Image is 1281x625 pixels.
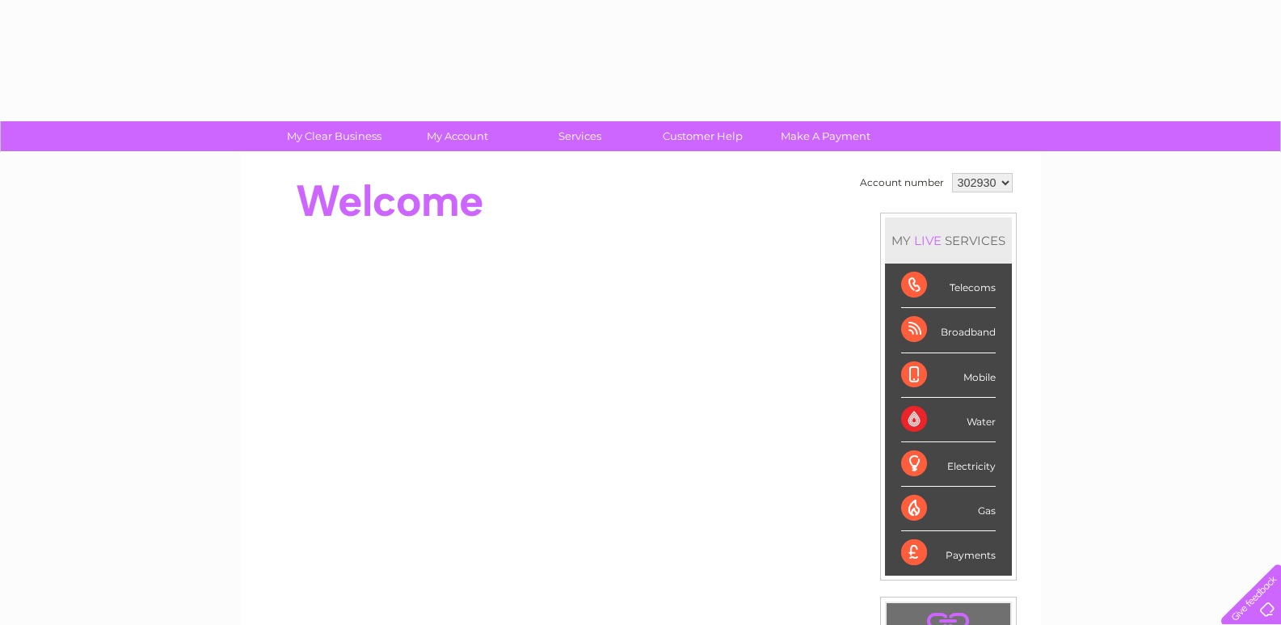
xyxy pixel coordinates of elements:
[759,121,892,151] a: Make A Payment
[856,169,948,196] td: Account number
[901,442,996,487] div: Electricity
[636,121,769,151] a: Customer Help
[901,353,996,398] div: Mobile
[390,121,524,151] a: My Account
[901,264,996,308] div: Telecoms
[513,121,647,151] a: Services
[901,398,996,442] div: Water
[901,308,996,353] div: Broadband
[268,121,401,151] a: My Clear Business
[901,487,996,531] div: Gas
[885,217,1012,264] div: MY SERVICES
[911,233,945,248] div: LIVE
[901,531,996,575] div: Payments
